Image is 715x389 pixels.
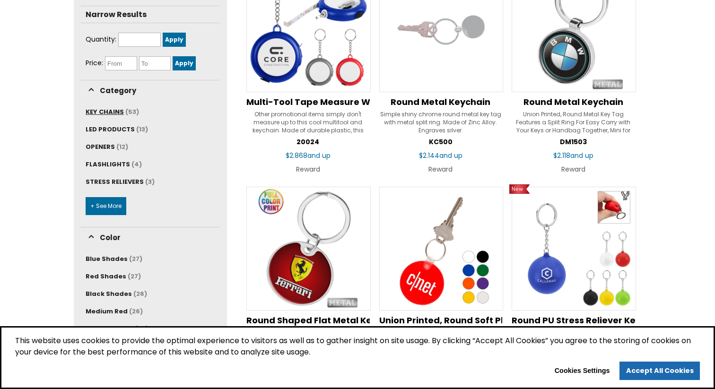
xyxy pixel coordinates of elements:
[86,254,128,263] span: Blue Shades
[512,315,635,326] a: Round PU Stress Reliever Keychain
[86,58,103,68] span: Price
[86,307,143,316] a: Medium Red (26)
[86,35,116,44] span: Quantity
[86,177,144,186] span: STRESS RELIEVERS
[133,289,147,298] span: (26)
[512,187,636,311] img: Round PU Stress Reliever Keychain
[86,160,130,169] span: FLASHLIGHTS
[86,177,155,186] a: STRESS RELIEVERS (3)
[86,160,142,169] a: FLASHLIGHTS (4)
[512,314,666,326] span: Round PU Stress Reliever Keychain
[509,184,531,194] div: New
[86,142,128,151] a: OPENERS (12)
[286,151,331,160] span: $2.868
[246,96,406,108] span: Multi-Tool Tape Measure With Light
[129,307,143,316] span: (26)
[86,272,141,281] a: Red Shades (27)
[379,315,503,326] a: Union Printed, Round Soft Plastic Keychain Key Tag
[98,85,138,96] span: Category
[429,137,453,147] span: KC500
[116,142,128,151] span: (12)
[128,272,141,281] span: (27)
[86,125,148,134] a: LED PRODUCTS (13)
[136,125,148,134] span: (13)
[296,137,319,147] span: 20024
[15,335,700,362] span: This website uses cookies to provide the optimal experience to visitors as well as to gather insi...
[86,272,126,281] span: Red Shades
[419,151,462,160] span: $2.144
[570,151,593,160] span: and up
[135,324,148,333] span: (25)
[548,363,616,379] button: Cookies Settings
[131,160,142,169] span: (4)
[86,125,135,134] span: LED PRODUCTS
[512,97,635,107] a: Round Metal Keychain
[129,254,142,263] span: (27)
[86,232,122,242] a: Color
[81,6,220,23] h5: Narrow Results
[86,85,138,95] a: Category
[523,96,623,108] span: Round Metal Keychain
[619,189,633,202] a: Create Virtual Sample
[379,97,503,107] a: Round Metal Keychain
[553,151,593,160] span: $2.118
[307,151,331,160] span: and up
[86,107,139,116] a: KEY CHAINS (53)
[139,56,171,70] input: To
[379,110,503,134] div: Simple shiny chrome round metal key tag with metal split ring. Made of Zinc Alloy. Engraves silver.
[86,254,142,263] a: Blue Shades (27)
[379,163,503,176] div: Reward
[512,110,635,134] div: Union Printed, Round Metal Key Tag Features a Split Ring For Easy Carry with Your Keys or Handbag...
[86,289,132,298] span: Black Shades
[86,142,115,151] span: OPENERS
[246,97,370,107] a: Multi-Tool Tape Measure With Light
[391,96,490,108] span: Round Metal Keychain
[512,163,635,176] div: Reward
[246,110,370,134] div: Other promotional items simply don't measure up to this cool multitool and keychain. Made of dura...
[379,187,504,311] img: Union Printed, Round Soft Plastic Keychain Key Tag
[246,314,402,326] span: Round Shaped Flat Metal Keychain
[246,163,370,176] div: Reward
[379,314,607,326] span: Union Printed, Round Soft Plastic Keychain Key Tag
[619,362,700,380] a: allow cookies
[86,289,147,298] a: Black Shades (26)
[125,107,139,116] span: (53)
[145,177,155,186] span: (3)
[105,56,137,70] input: From
[173,56,196,70] input: Apply
[439,151,462,160] span: and up
[86,324,148,333] a: Medium Black (25)
[98,232,122,243] span: Color
[86,107,124,116] span: KEY CHAINS
[86,307,128,316] span: Medium Red
[560,137,587,147] span: DM1503
[246,315,370,326] a: Round Shaped Flat Metal Keychain
[163,33,186,47] input: Apply
[86,197,126,215] a: + See More
[246,187,371,311] img: Round Shaped Flat Metal Keychain
[86,324,133,333] span: Medium Black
